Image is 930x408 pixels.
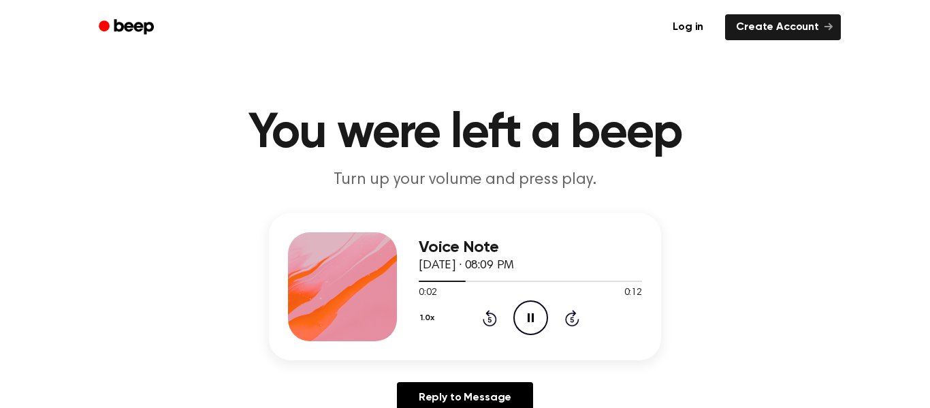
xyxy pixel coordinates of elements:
h1: You were left a beep [116,109,814,158]
span: [DATE] · 08:09 PM [419,260,514,272]
button: 1.0x [419,307,439,330]
p: Turn up your volume and press play. [204,169,726,191]
a: Beep [89,14,166,41]
span: 0:12 [624,286,642,300]
h3: Voice Note [419,238,642,257]
a: Create Account [725,14,841,40]
a: Log in [659,12,717,43]
span: 0:02 [419,286,436,300]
